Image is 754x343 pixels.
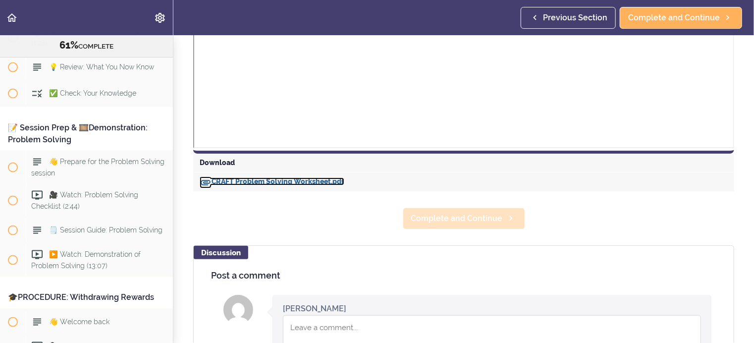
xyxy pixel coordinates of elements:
span: ✅ Check: Your Knowledge [49,89,136,97]
svg: Download [200,176,212,188]
svg: Back to course curriculum [6,12,18,24]
img: Laurie Santiago-Hoooper [223,295,253,325]
a: Complete and Continue [620,7,742,29]
span: 🗒️ Session Guide: Problem Solving [49,226,162,234]
a: DownloadCRAFT Problem Solving Worksheet.pdf [200,177,344,185]
span: 👋 Welcome back [49,318,109,326]
span: 🎥 Watch: Problem Solving Checklist (2:44) [31,191,138,210]
div: Download [193,154,734,172]
span: Complete and Continue [628,12,720,24]
div: Discussion [194,246,248,259]
a: Previous Section [521,7,616,29]
span: ▶️ Watch: Demonstration of Problem Solving (13:07) [31,250,141,270]
svg: Settings Menu [154,12,166,24]
span: 61% [59,39,78,51]
div: COMPLETE [12,39,161,52]
span: 👋 Prepare for the Problem Solving session [31,158,164,177]
h4: Post a comment [211,271,716,281]
span: Previous Section [543,12,607,24]
span: 💡 Review: What You Now Know [49,63,154,71]
a: Complete and Continue [403,208,525,229]
span: Complete and Continue [411,213,503,225]
div: [PERSON_NAME] [283,303,346,314]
